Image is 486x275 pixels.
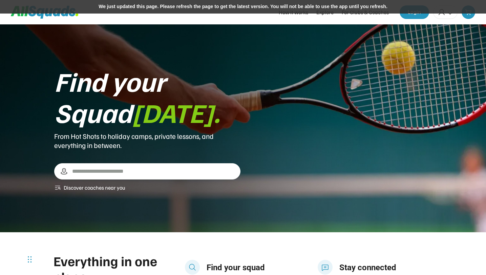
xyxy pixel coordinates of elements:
[132,95,220,129] font: [DATE].
[54,65,240,128] div: Find your Squad
[64,184,125,192] div: Discover coaches near you
[339,262,426,273] div: Stay connected
[207,262,293,273] div: Find your squad
[54,132,240,150] div: From Hot Shots to holiday camps, private lessons, and everything in between.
